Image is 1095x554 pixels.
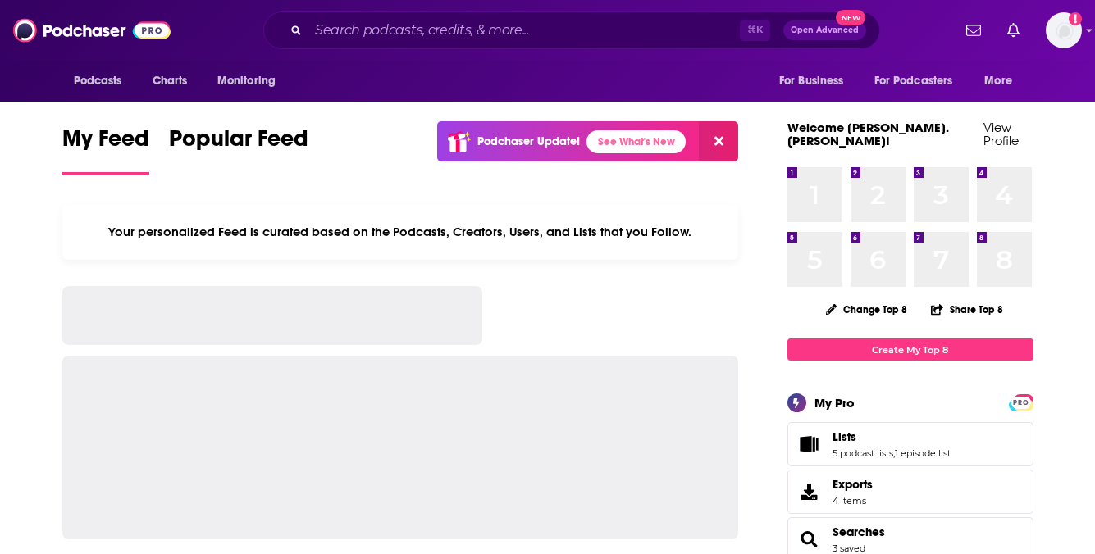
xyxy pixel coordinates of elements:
a: 3 saved [833,543,865,554]
a: Exports [787,470,1033,514]
img: User Profile [1046,12,1082,48]
span: More [984,70,1012,93]
a: Show notifications dropdown [960,16,988,44]
button: open menu [973,66,1033,97]
div: My Pro [814,395,855,411]
span: Podcasts [74,70,122,93]
span: Charts [153,70,188,93]
span: PRO [1011,397,1031,409]
span: Logged in as heidi.egloff [1046,12,1082,48]
a: Lists [833,429,951,444]
span: Exports [793,480,826,503]
span: Lists [787,422,1033,466]
span: For Podcasters [874,70,953,93]
div: Your personalized Feed is curated based on the Podcasts, Creators, Users, and Lists that you Follow. [62,204,739,260]
a: PRO [1011,396,1031,408]
a: Searches [833,524,885,539]
button: open menu [768,66,865,97]
span: Popular Feed [169,125,308,162]
a: Lists [793,433,826,456]
span: Open Advanced [791,26,859,34]
button: open menu [206,66,297,97]
button: Share Top 8 [930,293,1004,325]
button: open menu [62,66,144,97]
span: ⌘ K [740,20,770,41]
a: View Profile [983,120,1019,148]
button: Show profile menu [1046,12,1082,48]
button: open menu [864,66,977,97]
a: Welcome [PERSON_NAME].[PERSON_NAME]! [787,120,949,148]
a: 5 podcast lists [833,447,893,459]
span: New [836,10,865,25]
span: Exports [833,477,873,492]
svg: Add a profile image [1069,12,1082,25]
span: 4 items [833,495,873,506]
button: Change Top 8 [816,299,918,320]
span: , [893,447,895,459]
a: My Feed [62,125,149,175]
div: Search podcasts, credits, & more... [263,11,880,49]
a: See What's New [586,130,686,153]
span: My Feed [62,125,149,162]
p: Podchaser Update! [477,134,580,148]
a: Charts [142,66,198,97]
a: Create My Top 8 [787,338,1033,361]
span: For Business [779,70,844,93]
a: Show notifications dropdown [1001,16,1026,44]
button: Open AdvancedNew [783,20,866,40]
img: Podchaser - Follow, Share and Rate Podcasts [13,15,171,46]
a: Popular Feed [169,125,308,175]
a: Searches [793,528,826,551]
input: Search podcasts, credits, & more... [308,17,740,43]
a: 1 episode list [895,447,951,459]
span: Lists [833,429,856,444]
span: Monitoring [217,70,276,93]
